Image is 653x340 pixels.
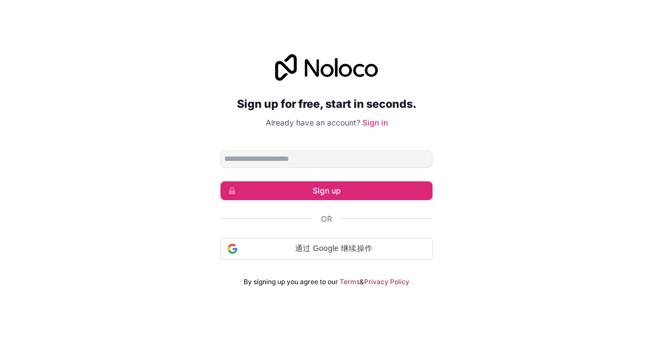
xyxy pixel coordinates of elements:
[220,181,433,200] button: Sign up
[362,118,388,127] a: Sign in
[244,278,338,286] span: By signing up you agree to our
[364,278,409,286] a: Privacy Policy
[242,243,425,254] span: 通过 Google 继续操作
[220,94,433,114] h2: Sign up for free, start in seconds.
[220,238,433,260] div: 通过 Google 继续操作
[340,278,360,286] a: Terms
[220,150,433,168] input: Email address
[321,213,332,224] span: Or
[360,278,364,286] span: &
[266,118,360,127] span: Already have an account?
